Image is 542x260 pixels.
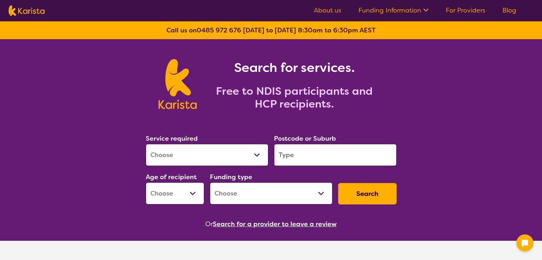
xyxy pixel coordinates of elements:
[146,173,197,181] label: Age of recipient
[9,5,45,16] img: Karista logo
[446,6,485,15] a: For Providers
[502,6,516,15] a: Blog
[210,173,252,181] label: Funding type
[205,85,383,110] h2: Free to NDIS participants and HCP recipients.
[159,59,197,109] img: Karista logo
[314,6,341,15] a: About us
[205,219,213,229] span: Or
[338,183,397,204] button: Search
[205,59,383,76] h1: Search for services.
[274,144,397,166] input: Type
[358,6,429,15] a: Funding Information
[213,219,337,229] button: Search for a provider to leave a review
[146,134,198,143] label: Service required
[166,26,376,35] b: Call us on [DATE] to [DATE] 8:30am to 6:30pm AEST
[274,134,336,143] label: Postcode or Suburb
[197,26,241,35] a: 0485 972 676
